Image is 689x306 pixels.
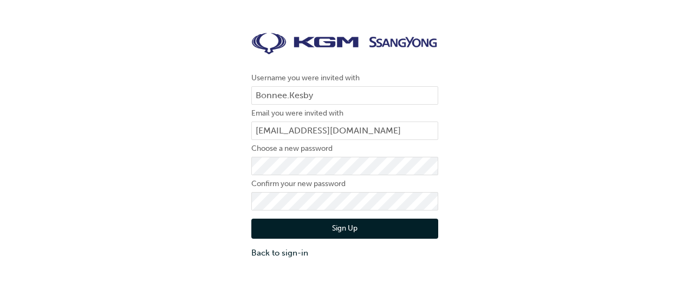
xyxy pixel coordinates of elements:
label: Confirm your new password [251,177,438,190]
button: Sign Up [251,219,438,239]
a: Back to sign-in [251,247,438,259]
label: Username you were invited with [251,72,438,85]
input: Username [251,86,438,105]
label: Email you were invited with [251,107,438,120]
img: kgm [251,33,438,55]
label: Choose a new password [251,142,438,155]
